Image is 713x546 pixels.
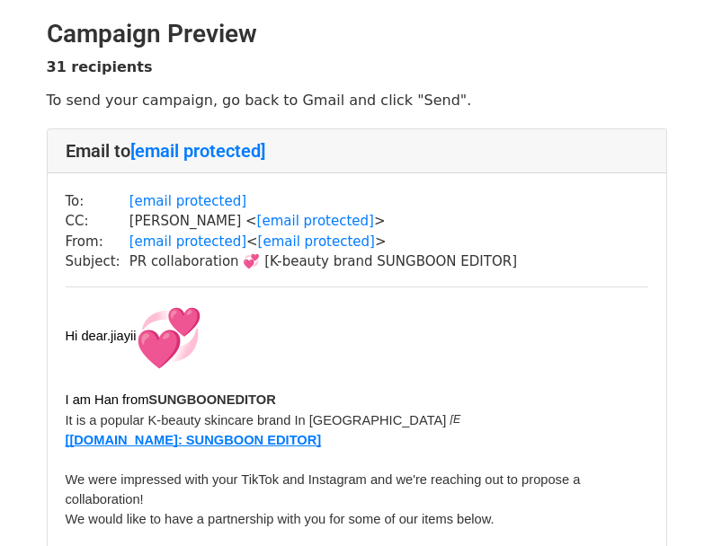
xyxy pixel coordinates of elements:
[47,19,667,49] h2: Campaign Preview
[66,512,495,526] span: We would like to have a partnership with you for some of our items below.
[66,211,129,232] td: CC:
[257,213,374,229] a: [email protected]
[66,413,450,427] span: It is a popular K-beauty skincare brand In [GEOGRAPHIC_DATA] ​
[66,472,584,506] span: We were impressed with your TikTok and Instagram and we're reaching out to propose a collaboration!
[148,392,226,407] span: SUNGBOON
[47,91,667,110] p: To send your campaign, go back to Gmail and click "Send".
[148,392,275,407] span: EDITOR
[130,140,265,162] a: [email protected]
[129,251,517,272] td: PR collaboration 💞 [K-beauty brand SUNGBOON EDITOR]
[258,233,375,250] a: [email protected]
[66,232,129,252] td: From:
[47,58,153,75] strong: 31 recipients
[66,329,201,343] span: Hi dear.jiayii
[129,233,246,250] a: [email protected]
[66,392,149,407] span: I am Han from
[129,232,517,252] td: < >
[137,305,201,370] img: 💞
[66,251,129,272] td: Subject:
[129,211,517,232] td: [PERSON_NAME] < >
[66,433,322,447] span: ​[[DOMAIN_NAME]: SUNGBOON EDITOR]
[66,431,322,448] a: ​[[DOMAIN_NAME]: SUNGBOON EDITOR]
[129,193,246,209] a: [email protected]
[66,140,648,162] h4: Email to
[66,191,129,212] td: To:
